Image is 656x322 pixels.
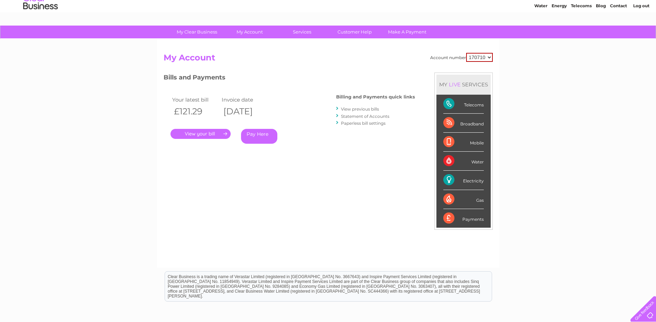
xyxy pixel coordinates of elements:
[165,4,492,34] div: Clear Business is a trading name of Verastar Limited (registered in [GEOGRAPHIC_DATA] No. 3667643...
[610,29,627,35] a: Contact
[552,29,567,35] a: Energy
[170,104,220,119] th: £121.29
[341,114,389,119] a: Statement of Accounts
[241,129,277,144] a: Pay Here
[274,26,331,38] a: Services
[168,26,225,38] a: My Clear Business
[221,26,278,38] a: My Account
[341,106,379,112] a: View previous bills
[443,209,484,228] div: Payments
[447,81,462,88] div: LIVE
[326,26,383,38] a: Customer Help
[220,104,270,119] th: [DATE]
[170,95,220,104] td: Your latest bill
[164,73,415,85] h3: Bills and Payments
[220,95,270,104] td: Invoice date
[164,53,493,66] h2: My Account
[633,29,649,35] a: Log out
[379,26,436,38] a: Make A Payment
[526,3,573,12] a: 0333 014 3131
[443,133,484,152] div: Mobile
[443,114,484,133] div: Broadband
[443,171,484,190] div: Electricity
[534,29,547,35] a: Water
[430,53,493,62] div: Account number
[341,121,386,126] a: Paperless bill settings
[170,129,231,139] a: .
[23,18,58,39] img: logo.png
[443,152,484,171] div: Water
[443,95,484,114] div: Telecoms
[443,190,484,209] div: Gas
[336,94,415,100] h4: Billing and Payments quick links
[596,29,606,35] a: Blog
[571,29,592,35] a: Telecoms
[436,75,491,94] div: MY SERVICES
